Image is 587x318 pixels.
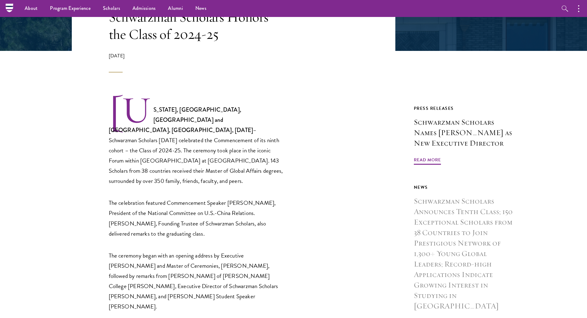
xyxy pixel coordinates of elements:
div: Press Releases [414,105,516,112]
div: [DATE] [109,52,284,72]
strong: [US_STATE], [GEOGRAPHIC_DATA], [GEOGRAPHIC_DATA] and [GEOGRAPHIC_DATA], [GEOGRAPHIC_DATA], [DATE] [109,105,253,134]
p: The celebration featured Commencement Speaker [PERSON_NAME], President of the National Committee ... [109,198,284,238]
h3: Schwarzman Scholars Announces Tenth Class; 150 Exceptional Scholars from 38 Countries to Join Pre... [414,196,516,311]
p: The ceremony began with an opening address by Executive [PERSON_NAME] and Master of Ceremonies, [... [109,250,284,312]
h3: Schwarzman Scholars Names [PERSON_NAME] as New Executive Director [414,117,516,148]
h1: Schwarzman Scholars Honors the Class of 2024-25 [109,8,284,43]
span: Read More [414,156,441,166]
a: Press Releases Schwarzman Scholars Names [PERSON_NAME] as New Executive Director Read More [414,105,516,166]
p: – Schwarzman Scholars [DATE] celebrated the Commencement of its ninth cohort – the Class of 2024-... [109,96,284,186]
div: News [414,184,516,191]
